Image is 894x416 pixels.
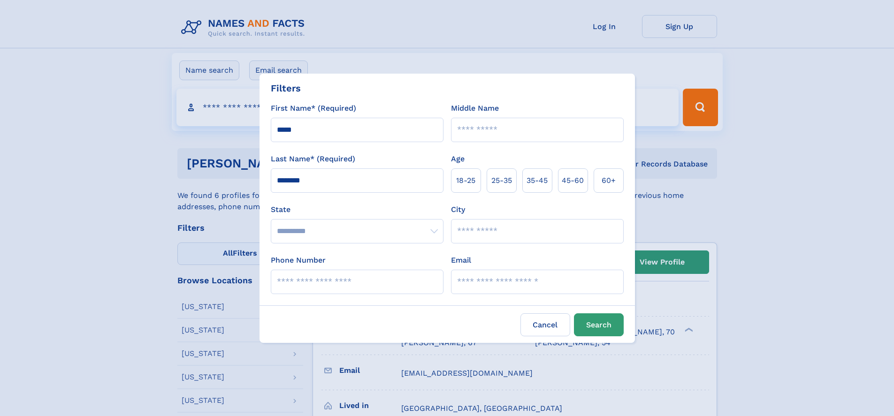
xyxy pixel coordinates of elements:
label: Middle Name [451,103,499,114]
label: Email [451,255,471,266]
span: 35‑45 [527,175,548,186]
label: Last Name* (Required) [271,153,355,165]
span: 18‑25 [456,175,475,186]
label: Cancel [520,313,570,336]
label: First Name* (Required) [271,103,356,114]
label: City [451,204,465,215]
span: 60+ [602,175,616,186]
div: Filters [271,81,301,95]
label: State [271,204,443,215]
span: 25‑35 [491,175,512,186]
button: Search [574,313,624,336]
label: Phone Number [271,255,326,266]
span: 45‑60 [562,175,584,186]
label: Age [451,153,465,165]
